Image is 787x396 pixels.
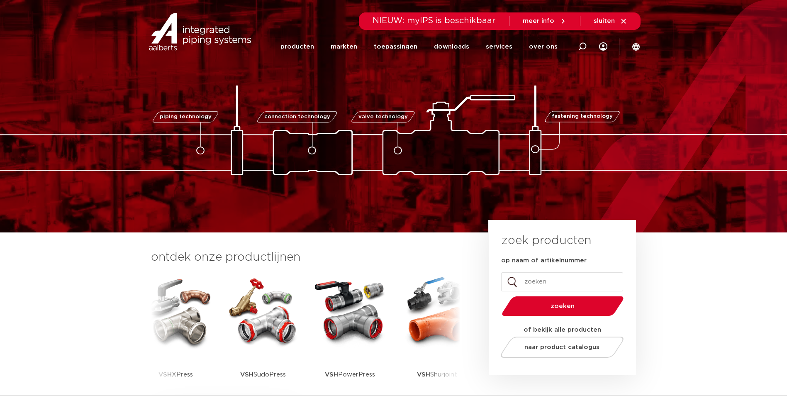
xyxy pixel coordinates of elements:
[501,272,623,291] input: zoeken
[358,114,408,120] span: valve technology
[529,30,558,64] a: over ons
[599,30,607,64] div: my IPS
[486,30,512,64] a: services
[594,18,615,24] span: sluiten
[523,303,602,309] span: zoeken
[151,249,461,266] h3: ontdek onze productlijnen
[498,337,626,358] a: naar product catalogus
[160,114,212,120] span: piping technology
[240,372,253,378] strong: VSH
[552,114,613,120] span: fastening technology
[434,30,469,64] a: downloads
[280,30,314,64] a: producten
[498,296,627,317] button: zoeken
[325,372,338,378] strong: VSH
[501,232,591,249] h3: zoek producten
[331,30,357,64] a: markten
[374,30,417,64] a: toepassingen
[524,327,601,333] strong: of bekijk alle producten
[158,372,172,378] strong: VSH
[280,30,558,64] nav: Menu
[524,344,599,350] span: naar product catalogus
[501,257,587,265] label: op naam of artikelnummer
[594,17,627,25] a: sluiten
[523,17,567,25] a: meer info
[373,17,496,25] span: NIEUW: myIPS is beschikbaar
[523,18,554,24] span: meer info
[417,372,430,378] strong: VSH
[264,114,330,120] span: connection technology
